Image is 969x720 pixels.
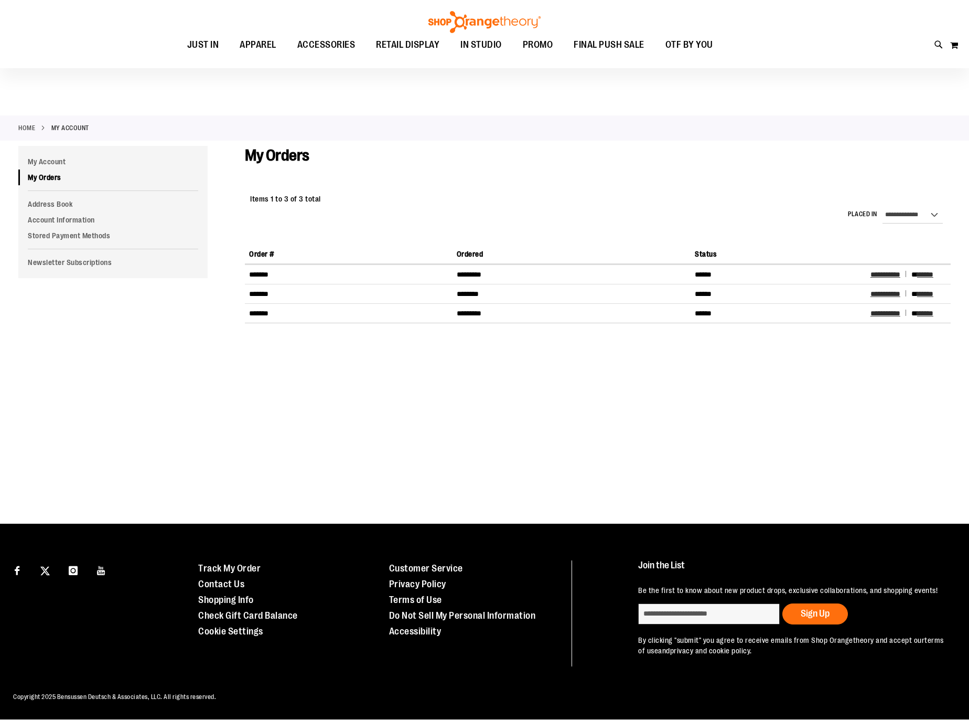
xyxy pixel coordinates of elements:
a: Accessibility [389,626,442,637]
th: Status [691,245,866,264]
a: Stored Payment Methods [18,228,208,243]
a: Visit our X page [36,560,55,579]
a: IN STUDIO [450,33,512,57]
label: Placed in [848,210,877,219]
img: Shop Orangetheory [427,11,542,33]
a: OTF BY YOU [655,33,724,57]
span: PROMO [523,33,553,57]
a: Visit our Facebook page [8,560,26,579]
th: Ordered [453,245,691,264]
a: Contact Us [198,579,244,589]
a: Customer Service [389,563,463,574]
a: My Orders [18,170,208,185]
a: RETAIL DISPLAY [365,33,450,57]
button: Sign Up [782,603,848,624]
a: APPAREL [229,33,287,57]
span: Copyright 2025 Bensussen Deutsch & Associates, LLC. All rights reserved. [13,693,216,701]
span: ACCESSORIES [297,33,356,57]
a: Address Book [18,196,208,212]
p: By clicking "submit" you agree to receive emails from Shop Orangetheory and accept our and [638,635,945,656]
strong: My Account [51,123,89,133]
span: JUST IN [187,33,219,57]
a: Home [18,123,35,133]
img: Twitter [40,566,50,576]
a: terms of use [638,636,944,655]
p: Be the first to know about new product drops, exclusive collaborations, and shopping events! [638,585,945,596]
a: Privacy Policy [389,579,446,589]
a: Check Gift Card Balance [198,610,298,621]
span: IN STUDIO [460,33,502,57]
a: Visit our Youtube page [92,560,111,579]
a: Terms of Use [389,595,442,605]
span: OTF BY YOU [665,33,713,57]
a: Shopping Info [198,595,254,605]
a: Cookie Settings [198,626,263,637]
span: Sign Up [801,608,830,619]
span: APPAREL [240,33,276,57]
th: Order # [245,245,452,264]
a: ACCESSORIES [287,33,366,57]
a: Visit our Instagram page [64,560,82,579]
input: enter email [638,603,780,624]
a: Account Information [18,212,208,228]
span: FINAL PUSH SALE [574,33,644,57]
span: My Orders [245,146,309,164]
span: RETAIL DISPLAY [376,33,439,57]
a: privacy and cookie policy. [670,647,752,655]
h4: Join the List [638,560,945,580]
a: Do Not Sell My Personal Information [389,610,536,621]
a: JUST IN [177,33,230,57]
a: PROMO [512,33,564,57]
span: Items 1 to 3 of 3 total [250,195,321,203]
a: Track My Order [198,563,261,574]
a: FINAL PUSH SALE [563,33,655,57]
a: My Account [18,154,208,170]
a: Newsletter Subscriptions [18,255,208,270]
